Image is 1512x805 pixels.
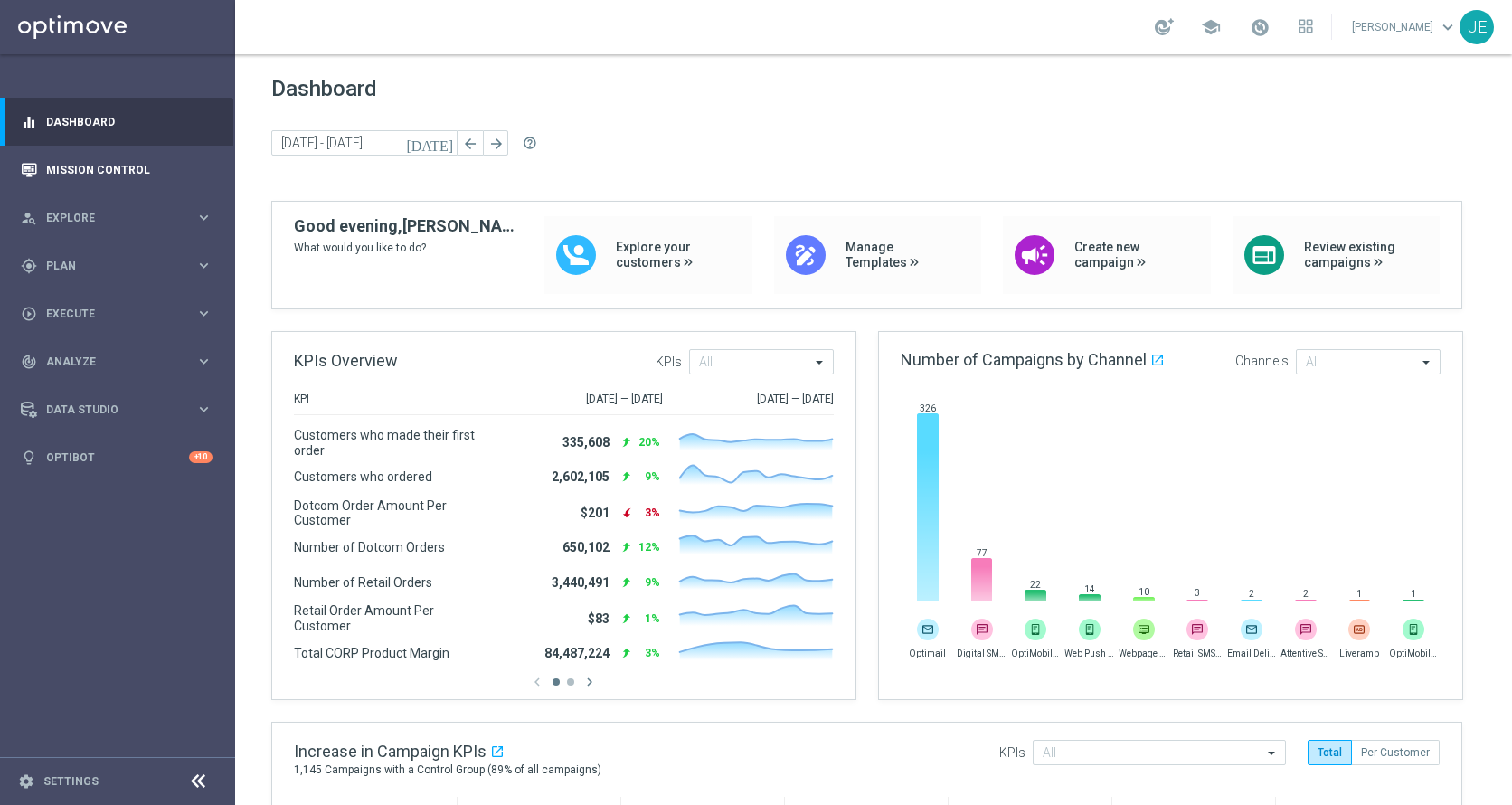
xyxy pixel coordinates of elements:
span: keyboard_arrow_down [1438,17,1458,37]
i: keyboard_arrow_right [195,257,213,274]
div: Plan [21,258,195,274]
i: gps_fixed [21,258,37,274]
i: keyboard_arrow_right [195,353,213,370]
i: play_circle_outline [21,306,37,322]
i: keyboard_arrow_right [195,401,213,418]
button: Data Studio keyboard_arrow_right [20,402,213,417]
a: [PERSON_NAME]keyboard_arrow_down [1350,14,1460,41]
button: equalizer Dashboard [20,115,213,129]
div: Analyze [21,354,195,370]
a: Settings [43,776,99,787]
a: Dashboard [46,98,213,146]
div: Explore [21,210,195,226]
div: Data Studio [21,402,195,418]
span: Analyze [46,356,195,367]
button: play_circle_outline Execute keyboard_arrow_right [20,307,213,321]
a: Mission Control [46,146,213,194]
button: gps_fixed Plan keyboard_arrow_right [20,259,213,273]
div: +10 [189,451,213,463]
i: track_changes [21,354,37,370]
a: Optibot [46,433,189,481]
button: person_search Explore keyboard_arrow_right [20,211,213,225]
button: lightbulb Optibot +10 [20,450,213,465]
i: person_search [21,210,37,226]
button: Mission Control [20,163,213,177]
i: keyboard_arrow_right [195,305,213,322]
span: Execute [46,308,195,319]
button: track_changes Analyze keyboard_arrow_right [20,355,213,369]
div: Dashboard [21,98,213,146]
div: Execute [21,306,195,322]
span: Data Studio [46,404,195,415]
span: school [1201,17,1221,37]
div: JE [1460,10,1494,44]
i: lightbulb [21,450,37,466]
i: settings [18,773,34,790]
div: Optibot [21,433,213,481]
div: Mission Control [21,146,213,194]
span: Plan [46,260,195,271]
span: Explore [46,213,195,223]
i: equalizer [21,114,37,130]
i: keyboard_arrow_right [195,209,213,226]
